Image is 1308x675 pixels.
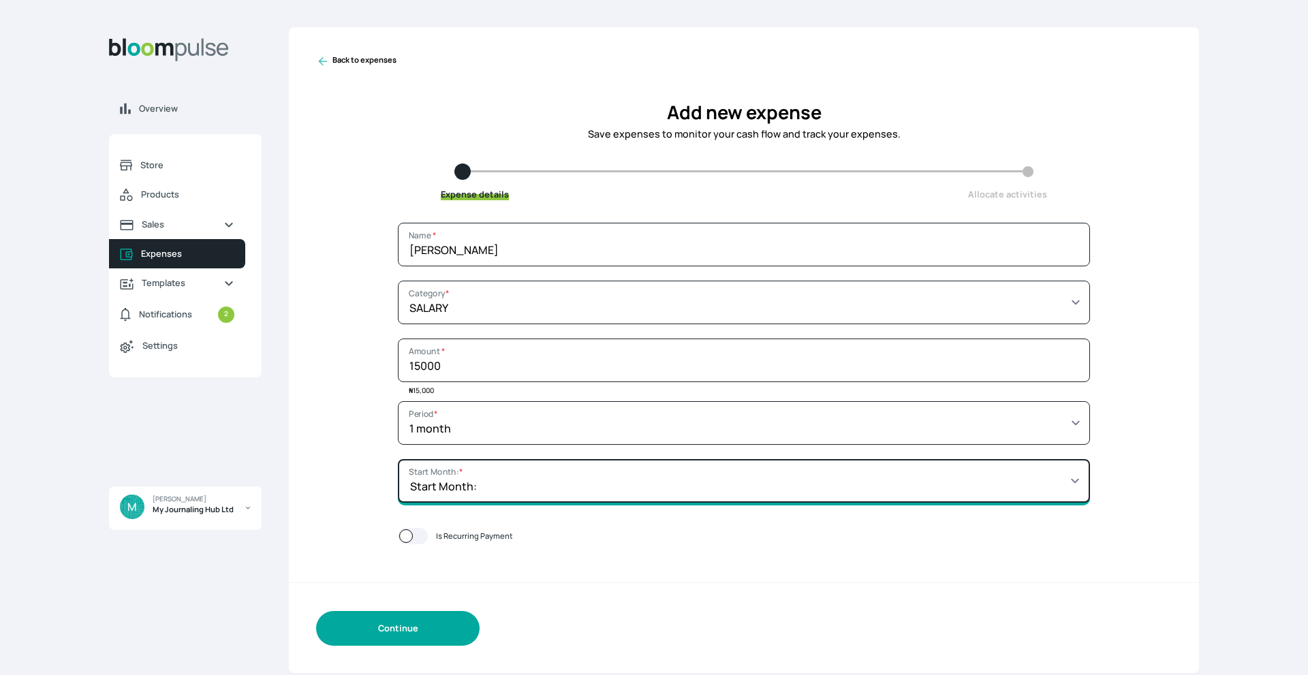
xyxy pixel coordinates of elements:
[409,386,434,395] span: 15,000
[109,27,262,659] aside: Sidebar
[109,94,262,123] a: Overview
[409,386,413,395] span: ₦
[109,38,229,61] img: Bloom Logo
[289,99,1199,127] h2: Add new expense
[153,495,206,504] span: [PERSON_NAME]
[139,102,251,115] span: Overview
[289,127,1199,142] p: Save expenses to monitor your cash flow and track your expenses.
[968,188,1047,200] span: Allocate activities
[127,499,137,515] span: M
[441,188,509,200] span: Expense details
[142,218,213,231] span: Sales
[109,298,245,331] a: Notifications2
[218,307,234,323] small: 2
[109,268,245,298] a: Templates
[139,308,192,321] span: Notifications
[109,210,245,239] a: Sales
[109,239,245,268] a: Expenses
[142,277,213,289] span: Templates
[109,151,245,180] a: Store
[141,188,234,201] span: Products
[153,504,234,516] span: My Journaling Hub Ltd
[141,247,234,260] span: Expenses
[140,159,234,172] span: Store
[109,180,245,210] a: Products
[316,611,480,646] button: Continue
[436,531,513,542] span: Is Recurring Payment
[109,331,245,361] a: Settings
[316,54,396,68] a: Back to expenses
[142,339,234,352] span: Settings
